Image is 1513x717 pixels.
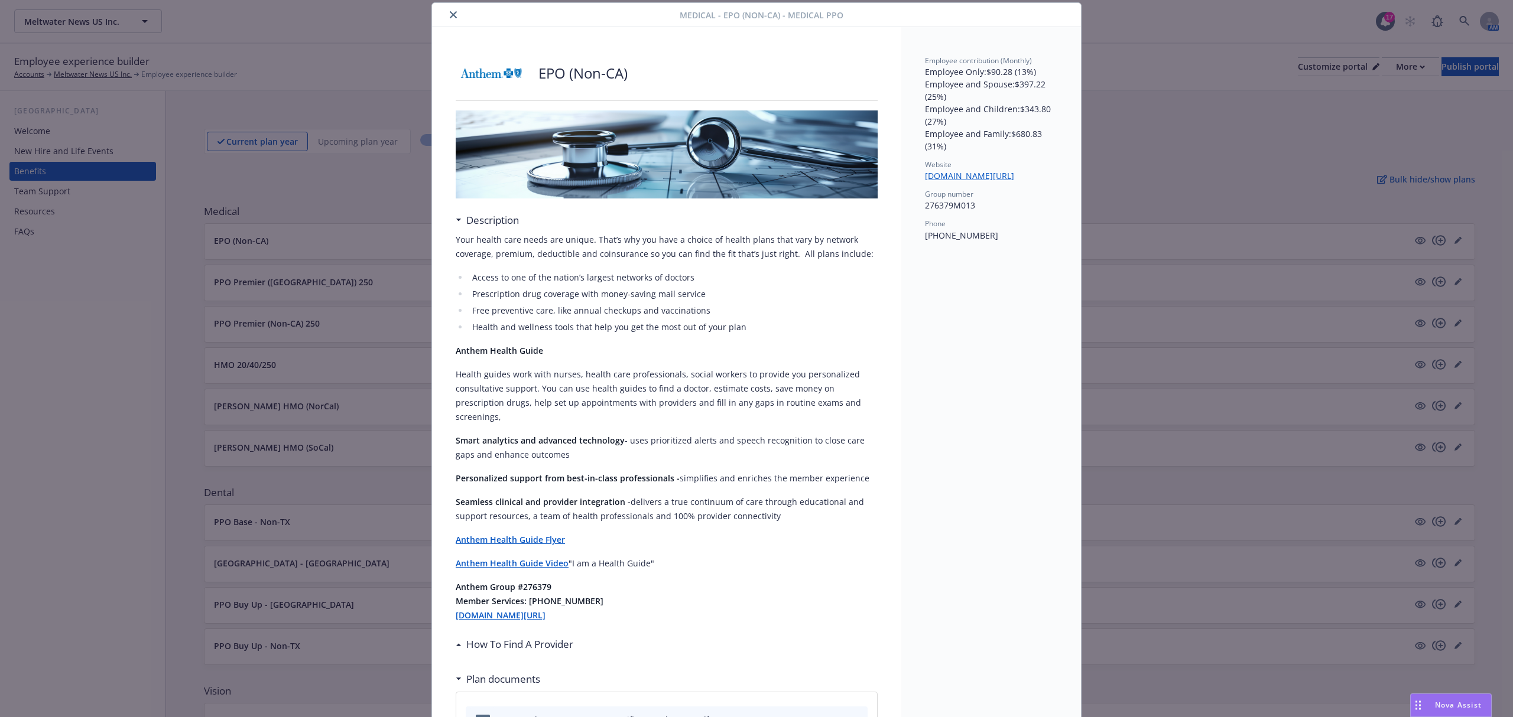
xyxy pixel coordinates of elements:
span: Nova Assist [1435,700,1482,710]
button: Nova Assist [1410,693,1492,717]
p: Employee and Children : $343.80 (27%) [925,103,1057,128]
span: Employee contribution (Monthly) [925,56,1032,66]
li: Free preventive care, like annual checkups and vaccinations [469,304,878,318]
img: Anthem Blue Cross [456,56,527,91]
span: Phone [925,219,946,229]
h3: Plan documents [466,672,540,687]
img: banner [456,110,878,198]
li: Prescription drug coverage with money-saving mail service [469,287,878,301]
div: Description [456,213,519,228]
span: Group number [925,189,973,199]
h3: Description [466,213,519,228]
button: close [446,8,460,22]
strong: Personalized support from best-in-class professionals - [456,472,680,484]
p: Employee and Spouse : $397.22 (25%) [925,78,1057,103]
p: 276379M013 [925,199,1057,211]
a: Anthem Health Guide Video [456,558,569,569]
strong: Smart analytics and advanced technology [456,435,625,446]
strong: Anthem Group #276379 [456,581,551,592]
strong: Anthem Health Guide [456,345,543,356]
div: Plan documents [456,672,540,687]
strong: Member Services: [PHONE_NUMBER] [456,595,603,607]
div: Drag to move [1411,694,1426,716]
p: Your health care needs are unique. That’s why you have a choice of health plans that vary by netw... [456,233,878,261]
p: Employee Only : $90.28 (13%) [925,66,1057,78]
li: Access to one of the nation’s largest networks of doctors [469,270,878,285]
p: "I am a Health Guide" [456,556,878,571]
p: EPO (Non-CA) [538,63,628,83]
li: Health and wellness tools that help you get the most out of your plan [469,320,878,334]
strong: Seamless clinical and provider integration - [456,496,631,507]
a: [DOMAIN_NAME][URL] [456,610,546,621]
span: Medical - EPO (Non-CA) - Medical PPO [680,9,843,21]
h3: How To Find A Provider [466,637,573,652]
p: [PHONE_NUMBER] [925,229,1057,242]
p: Employee and Family : $680.83 (31%) [925,128,1057,152]
p: delivers a true continuum of care through educational and support resources, a team of health pro... [456,495,878,523]
p: - uses prioritized alerts and speech recognition to close care gaps and enhance outcomes [456,434,878,462]
p: Health guides work with nurses, health care professionals, social workers to provide you personal... [456,367,878,424]
p: simplifies and enriches the member experience [456,471,878,485]
div: How To Find A Provider [456,637,573,652]
a: Anthem Health Guide Flyer [456,534,565,545]
span: Website [925,159,952,170]
a: [DOMAIN_NAME][URL] [925,170,1024,181]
